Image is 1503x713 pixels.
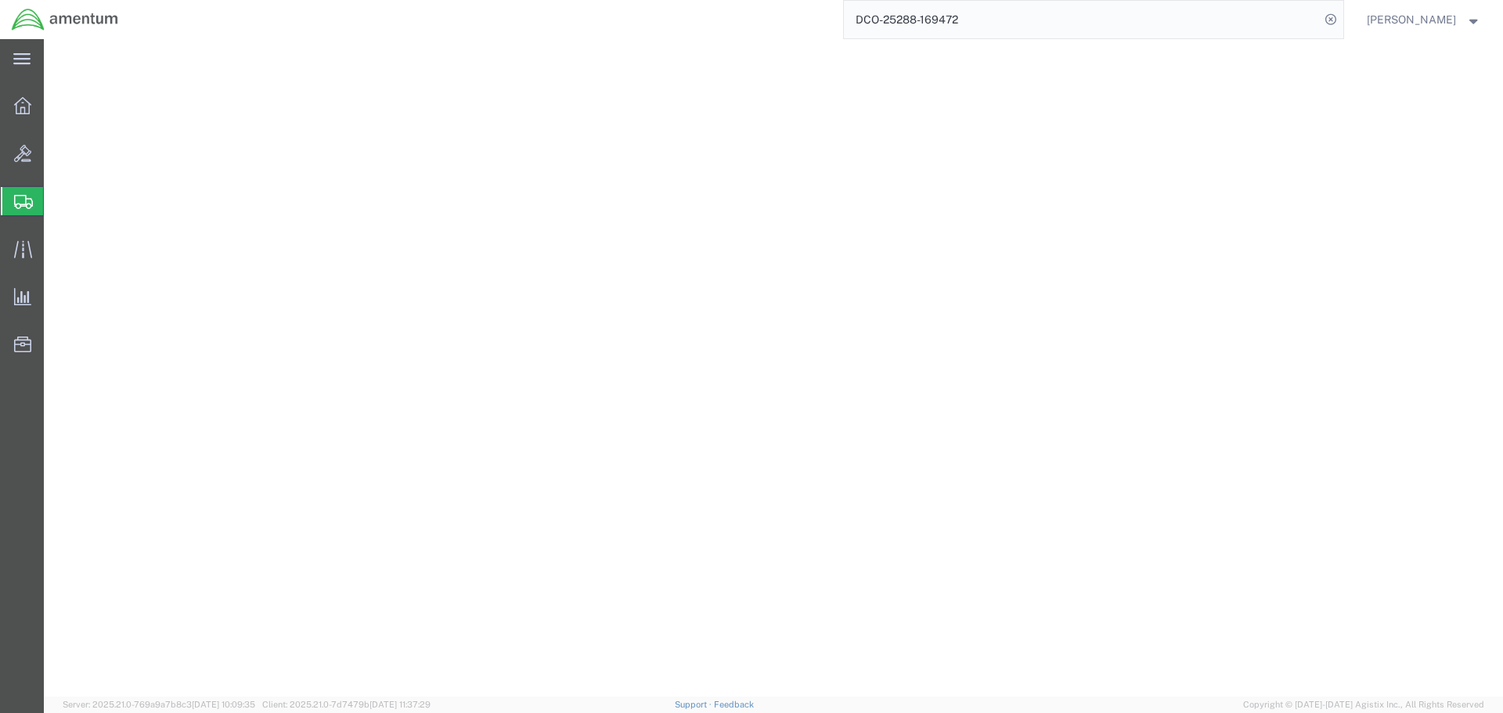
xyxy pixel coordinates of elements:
button: [PERSON_NAME] [1366,10,1482,29]
a: Support [675,700,714,709]
span: [DATE] 11:37:29 [369,700,431,709]
span: Hector Melo [1367,11,1456,28]
span: Server: 2025.21.0-769a9a7b8c3 [63,700,255,709]
span: Copyright © [DATE]-[DATE] Agistix Inc., All Rights Reserved [1243,698,1484,711]
img: logo [11,8,119,31]
iframe: FS Legacy Container [44,39,1503,697]
input: Search for shipment number, reference number [844,1,1320,38]
span: Client: 2025.21.0-7d7479b [262,700,431,709]
span: [DATE] 10:09:35 [192,700,255,709]
a: Feedback [714,700,754,709]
